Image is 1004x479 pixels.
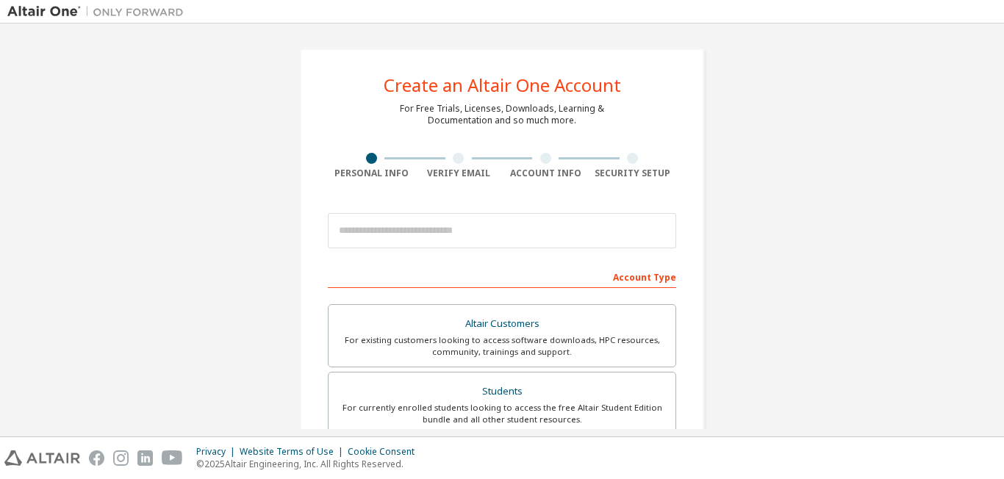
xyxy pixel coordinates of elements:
[240,446,348,458] div: Website Terms of Use
[137,450,153,466] img: linkedin.svg
[348,446,423,458] div: Cookie Consent
[328,168,415,179] div: Personal Info
[415,168,503,179] div: Verify Email
[7,4,191,19] img: Altair One
[589,168,677,179] div: Security Setup
[89,450,104,466] img: facebook.svg
[196,446,240,458] div: Privacy
[337,334,667,358] div: For existing customers looking to access software downloads, HPC resources, community, trainings ...
[162,450,183,466] img: youtube.svg
[328,264,676,288] div: Account Type
[196,458,423,470] p: © 2025 Altair Engineering, Inc. All Rights Reserved.
[400,103,604,126] div: For Free Trials, Licenses, Downloads, Learning & Documentation and so much more.
[502,168,589,179] div: Account Info
[337,402,667,425] div: For currently enrolled students looking to access the free Altair Student Edition bundle and all ...
[337,381,667,402] div: Students
[113,450,129,466] img: instagram.svg
[337,314,667,334] div: Altair Customers
[384,76,621,94] div: Create an Altair One Account
[4,450,80,466] img: altair_logo.svg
